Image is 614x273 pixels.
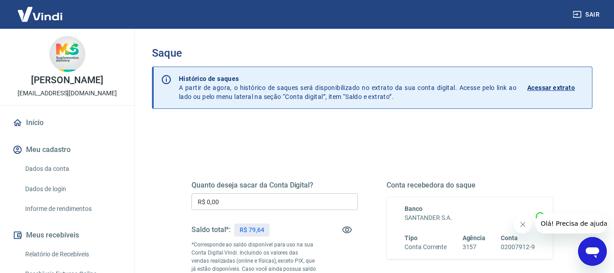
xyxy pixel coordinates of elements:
h6: Conta Corrente [405,242,447,252]
a: Acessar extrato [527,74,585,101]
a: Início [11,113,124,133]
a: Informe de rendimentos [22,200,124,218]
span: Agência [463,234,486,242]
button: Sair [571,6,603,23]
span: Banco [405,205,423,212]
iframe: Botão para abrir a janela de mensagens [578,237,607,266]
h3: Saque [152,47,592,59]
a: Dados da conta [22,160,124,178]
h6: 3157 [463,242,486,252]
span: Conta [501,234,518,242]
span: Tipo [405,234,418,242]
a: Relatório de Recebíveis [22,245,124,264]
p: A partir de agora, o histórico de saques será disponibilizado no extrato da sua conta digital. Ac... [179,74,516,101]
h5: Quanto deseja sacar da Conta Digital? [191,181,358,190]
iframe: Fechar mensagem [514,215,532,233]
h6: SANTANDER S.A. [405,213,535,223]
span: Olá! Precisa de ajuda? [5,6,76,13]
p: Histórico de saques [179,74,516,83]
img: b4cfdcc2-0f5b-4811-a177-61bba389f7fa.jpeg [49,36,85,72]
p: [PERSON_NAME] [31,76,103,85]
h5: Conta recebedora do saque [387,181,553,190]
h5: Saldo total*: [191,225,231,234]
img: Vindi [11,0,69,28]
button: Meus recebíveis [11,225,124,245]
iframe: Mensagem da empresa [535,214,607,233]
a: Dados de login [22,180,124,198]
button: Meu cadastro [11,140,124,160]
p: Acessar extrato [527,83,575,92]
p: [EMAIL_ADDRESS][DOMAIN_NAME] [18,89,117,98]
p: R$ 79,64 [240,225,264,235]
h6: 02007912-9 [501,242,535,252]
